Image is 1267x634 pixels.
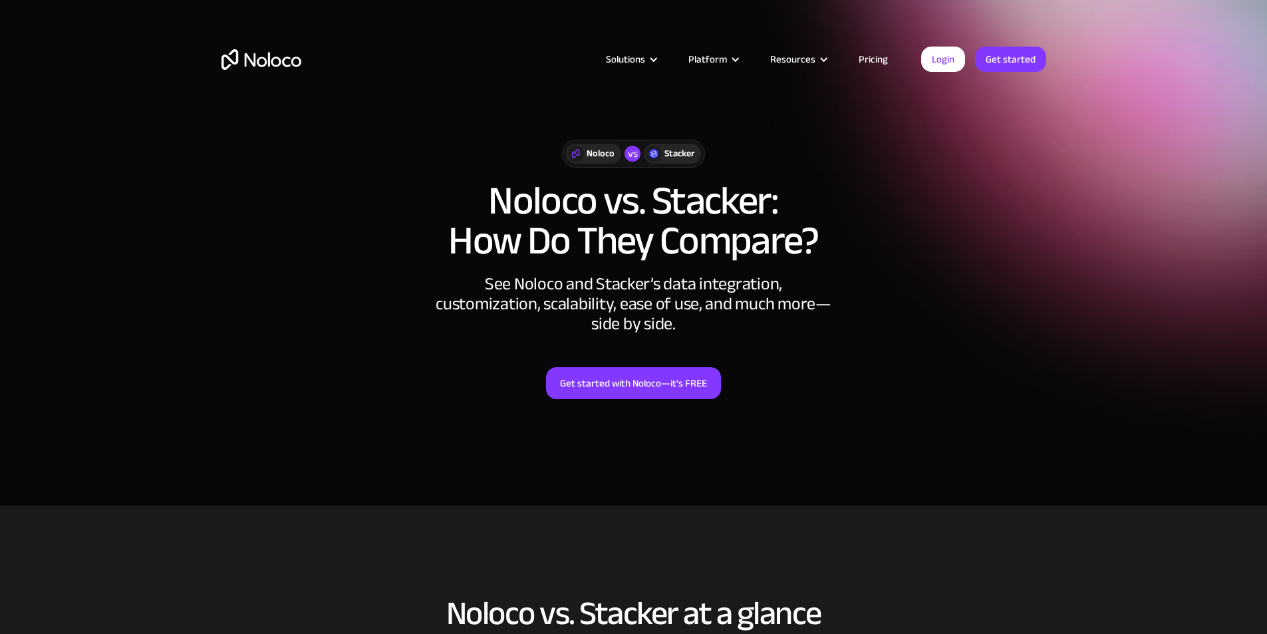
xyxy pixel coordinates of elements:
[606,51,645,68] div: Solutions
[688,51,727,68] div: Platform
[625,146,640,162] div: vs
[921,47,965,72] a: Login
[842,51,905,68] a: Pricing
[589,51,672,68] div: Solutions
[975,47,1046,72] a: Get started
[221,49,301,70] a: home
[221,181,1046,261] h1: Noloco vs. Stacker: How Do They Compare?
[587,146,615,161] div: Noloco
[754,51,842,68] div: Resources
[770,51,815,68] div: Resources
[221,595,1046,631] h2: Noloco vs. Stacker at a glance
[672,51,754,68] div: Platform
[546,367,721,399] a: Get started with Noloco—it’s FREE
[664,146,694,161] div: Stacker
[434,274,833,334] div: See Noloco and Stacker’s data integration, customization, scalability, ease of use, and much more...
